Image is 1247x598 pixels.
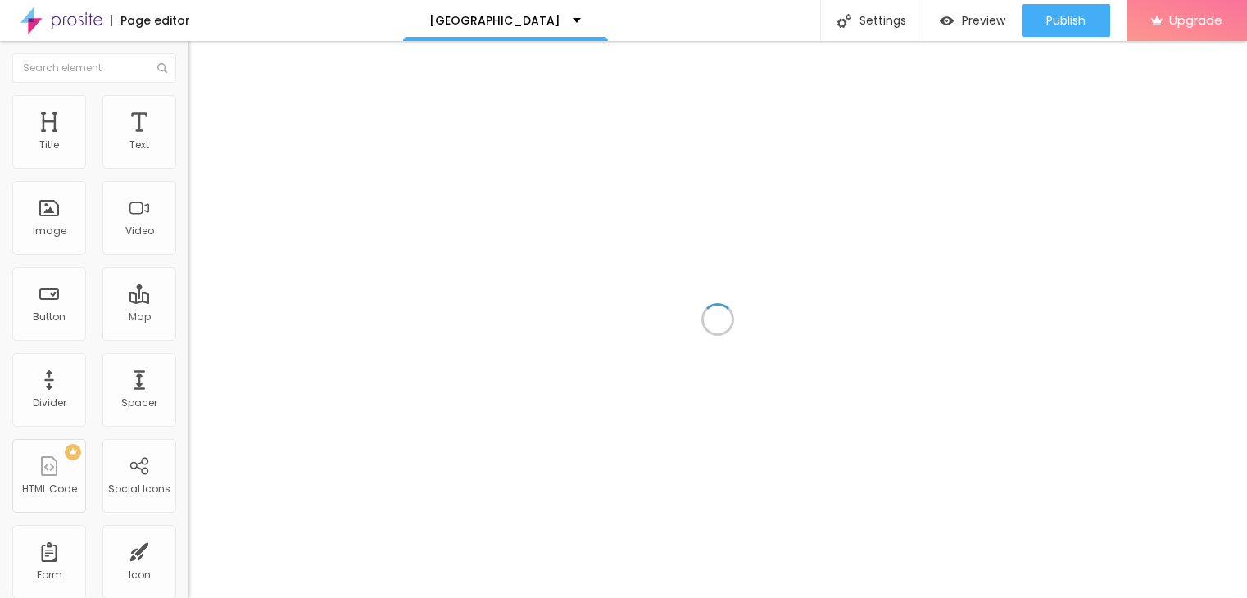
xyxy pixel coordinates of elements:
div: Divider [33,397,66,409]
img: view-1.svg [940,14,954,28]
div: Page editor [111,15,190,26]
div: Spacer [121,397,157,409]
div: Image [33,225,66,237]
img: Icone [837,14,851,28]
div: Video [125,225,154,237]
div: Map [129,311,151,323]
input: Search element [12,53,176,83]
span: Preview [962,14,1005,27]
div: HTML Code [22,483,77,495]
div: Icon [129,569,151,581]
button: Preview [923,4,1022,37]
span: Upgrade [1169,13,1222,27]
div: Title [39,139,59,151]
div: Button [33,311,66,323]
div: Text [129,139,149,151]
div: Social Icons [108,483,170,495]
div: Form [37,569,62,581]
p: [GEOGRAPHIC_DATA] [429,15,560,26]
img: Icone [157,63,167,73]
span: Publish [1046,14,1086,27]
button: Publish [1022,4,1110,37]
